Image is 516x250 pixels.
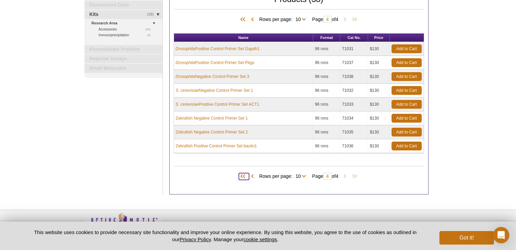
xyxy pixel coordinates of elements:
a: Fluorescent Dyes [84,1,163,9]
td: 71036 [340,139,368,153]
td: 71031 [340,42,368,56]
td: $130 [368,42,389,56]
a: Add to Cart [391,86,422,95]
span: Last Page [348,16,359,23]
td: $130 [368,56,389,70]
td: 71035 [340,125,368,139]
a: Reporter Assays [84,55,163,63]
span: First Page [239,16,249,23]
span: Page of [309,173,342,180]
td: $130 [368,125,389,139]
span: 4 [336,17,338,22]
span: Page of [309,16,342,23]
td: 96 rxns [313,111,340,125]
img: Active Motif, [84,210,163,237]
span: (1) [147,32,154,38]
span: Rows per page: [259,16,309,22]
a: (38)Kits [84,10,163,19]
span: (38) [147,10,158,19]
a: Add to Cart [391,100,422,109]
a: (37)Accessories [99,26,154,32]
button: Got it! [439,231,494,245]
a: Zebrafish Positive Control Primer Set bactin1 [176,143,257,149]
a: Small Molecules [84,64,163,73]
td: $130 [368,70,389,84]
div: Open Intercom Messenger [493,227,509,243]
a: Add to Cart [391,142,422,150]
th: Format [313,34,340,42]
span: Last Page [348,173,359,180]
td: $130 [368,84,389,98]
a: S. cerevisiaePositive Control Primer Set ACT1 [176,101,259,107]
i: Drosophila [176,46,195,51]
td: 96 rxns [313,70,340,84]
i: Drosophila [176,60,195,65]
a: Add to Cart [391,44,422,53]
i: S. cerevisiae [176,102,199,107]
a: Privacy Policy [179,236,211,242]
td: 71033 [340,98,368,111]
th: Name [174,34,313,42]
td: 71032 [340,84,368,98]
td: 96 rxns [313,125,340,139]
a: Add to Cart [391,114,422,123]
td: $130 [368,98,389,111]
td: 71038 [340,70,368,84]
td: $130 [368,139,389,153]
i: Drosophila [176,74,195,79]
td: 96 rxns [313,98,340,111]
th: Cat No. [340,34,368,42]
a: Recombinant Proteins [84,45,163,54]
td: $130 [368,111,389,125]
span: Next Page [342,16,348,23]
td: 71037 [340,56,368,70]
th: Price [368,34,389,42]
a: (1)Immunoprecipitation [99,32,154,38]
td: 71034 [340,111,368,125]
a: DrosophilaNegative Control Primer Set 3 [176,74,249,80]
a: S. cerevisiaeNegative Control Primer Set 1 [176,87,253,93]
td: 96 rxns [313,84,340,98]
td: 96 rxns [313,42,340,56]
a: Zebrafish Negative Control Primer Set 2 [176,129,248,135]
span: Previous Page [249,173,256,180]
a: Zebrafish Negative Control Primer Set 1 [176,115,248,121]
a: Add to Cart [391,58,422,67]
a: DrosophilaPositive Control Primer Set Pbgs [176,60,254,66]
a: Add to Cart [391,128,422,137]
button: cookie settings [243,236,277,242]
a: DrosophilaPositive Control Primer Set Gapdh1 [176,46,260,52]
span: 4 [336,173,338,179]
h2: Products (38) [174,166,424,166]
span: (37) [146,26,154,32]
p: This website uses cookies to provide necessary site functionality and improve your online experie... [22,229,428,243]
span: Rows per page: [259,172,309,179]
span: First Page [239,173,249,180]
i: S. cerevisiae [176,88,199,93]
span: Next Page [342,173,348,180]
a: Add to Cart [391,72,422,81]
td: 96 rxns [313,56,340,70]
span: Previous Page [249,16,256,23]
td: 96 rxns [313,139,340,153]
a: Research Area [92,20,158,27]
